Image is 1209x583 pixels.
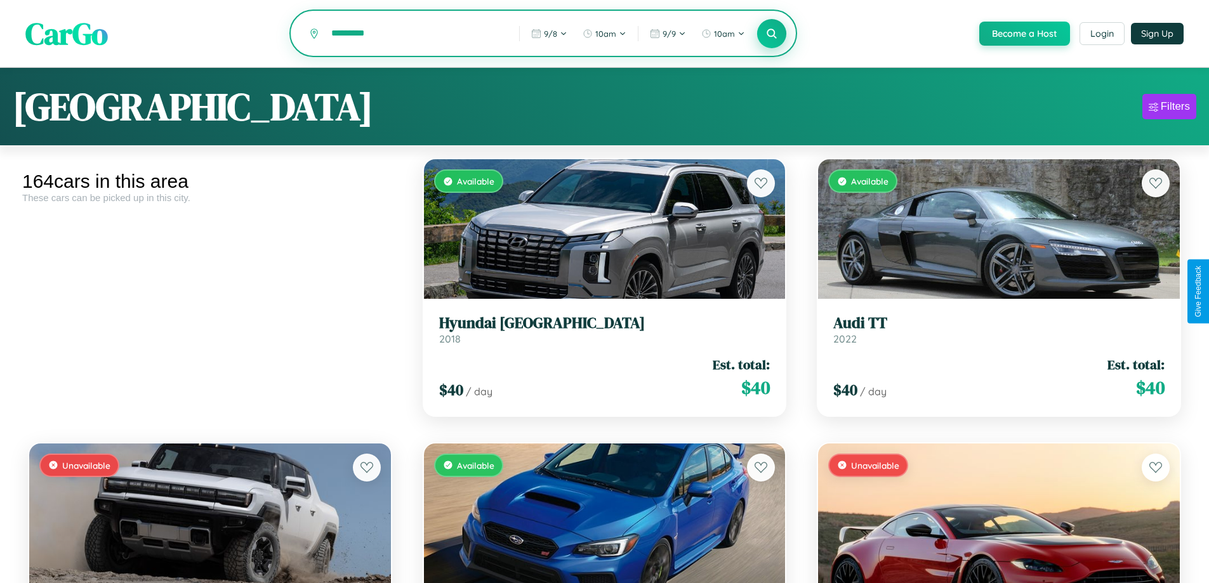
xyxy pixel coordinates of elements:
[439,379,463,400] span: $ 40
[1107,355,1165,374] span: Est. total:
[25,13,108,55] span: CarGo
[466,385,492,398] span: / day
[1131,23,1184,44] button: Sign Up
[860,385,887,398] span: / day
[525,23,574,44] button: 9/8
[1194,266,1203,317] div: Give Feedback
[714,29,735,39] span: 10am
[644,23,692,44] button: 9/9
[833,379,857,400] span: $ 40
[1136,375,1165,400] span: $ 40
[457,460,494,471] span: Available
[663,29,676,39] span: 9 / 9
[1161,100,1190,113] div: Filters
[833,332,857,345] span: 2022
[979,22,1070,46] button: Become a Host
[695,23,751,44] button: 10am
[22,192,398,203] div: These cars can be picked up in this city.
[576,23,633,44] button: 10am
[833,314,1165,345] a: Audi TT2022
[439,314,770,345] a: Hyundai [GEOGRAPHIC_DATA]2018
[1142,94,1196,119] button: Filters
[457,176,494,187] span: Available
[62,460,110,471] span: Unavailable
[741,375,770,400] span: $ 40
[13,81,373,133] h1: [GEOGRAPHIC_DATA]
[851,460,899,471] span: Unavailable
[1080,22,1125,45] button: Login
[713,355,770,374] span: Est. total:
[439,314,770,332] h3: Hyundai [GEOGRAPHIC_DATA]
[439,332,461,345] span: 2018
[851,176,889,187] span: Available
[22,171,398,192] div: 164 cars in this area
[833,314,1165,332] h3: Audi TT
[544,29,557,39] span: 9 / 8
[595,29,616,39] span: 10am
